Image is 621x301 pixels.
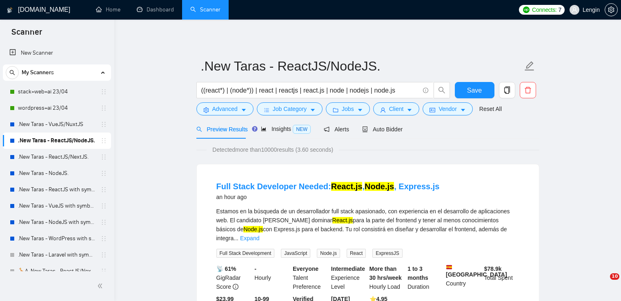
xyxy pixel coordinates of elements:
[100,154,107,160] span: holder
[326,102,370,115] button: folderJobscaret-down
[18,230,96,247] a: .New Taras - WordPress with symbols
[362,126,403,133] span: Auto Bidder
[446,264,452,270] img: 🇪🇸
[18,149,96,165] a: .New Taras - ReactJS/NextJS.
[572,7,577,13] span: user
[215,264,253,291] div: GigRadar Score
[18,198,96,214] a: .New Taras - VueJS with symbols
[196,126,248,133] span: Preview Results
[524,61,535,71] span: edit
[243,226,263,232] mark: Node.js
[365,182,394,191] mark: Node.js
[499,82,515,98] button: copy
[423,102,472,115] button: idcardVendorcaret-down
[261,126,311,132] span: Insights
[291,264,329,291] div: Talent Preference
[18,133,96,149] a: .New Taras - ReactJS/NodeJS.
[100,252,107,258] span: holder
[532,5,556,14] span: Connects:
[137,6,174,13] a: dashboardDashboard
[347,249,366,258] span: React
[201,85,419,95] input: Search Freelance Jobs...
[18,214,96,230] a: .New Taras - NodeJS with symbols
[324,126,329,132] span: notification
[6,66,19,79] button: search
[100,105,107,111] span: holder
[18,165,96,181] a: .New Taras - NodeJS.
[380,107,386,113] span: user
[610,273,619,280] span: 10
[100,121,107,128] span: holder
[212,104,238,113] span: Advanced
[216,266,236,272] b: 📡 61%
[190,6,220,13] a: searchScanner
[467,85,482,95] span: Save
[233,284,238,290] span: info-circle
[455,82,494,98] button: Save
[18,263,96,279] a: 🦒A .New Taras - ReactJS/NextJS usual 23/04
[251,125,258,133] div: Tooltip anchor
[3,45,111,61] li: New Scanner
[254,266,256,272] b: -
[329,264,368,291] div: Experience Level
[293,125,311,134] span: NEW
[407,107,412,113] span: caret-down
[100,219,107,226] span: holder
[333,107,338,113] span: folder
[18,116,96,133] a: .New Taras - VueJS/NuxtJS
[593,273,613,293] iframe: Intercom live chat
[331,266,365,272] b: Intermediate
[257,102,323,115] button: barsJob Categorycaret-down
[261,126,267,132] span: area-chart
[523,7,530,13] img: upwork-logo.png
[324,126,349,133] span: Alerts
[373,102,420,115] button: userClientcaret-down
[241,107,247,113] span: caret-down
[216,207,519,243] div: Estamos en la búsqueda de un desarrollador full stack apasionado, con experiencia en el desarroll...
[216,249,275,258] span: Full Stack Development
[281,249,310,258] span: JavaScript
[317,249,340,258] span: Node.js
[203,107,209,113] span: setting
[100,186,107,193] span: holder
[216,192,440,202] div: an hour ago
[234,235,238,241] span: ...
[389,104,404,113] span: Client
[369,266,402,281] b: More than 30 hrs/week
[100,170,107,177] span: holder
[406,264,444,291] div: Duration
[7,4,13,17] img: logo
[100,235,107,242] span: holder
[18,100,96,116] a: wordpress+ai 23/04
[331,182,363,191] mark: React.js
[240,235,259,241] a: Expand
[520,86,536,94] span: delete
[444,264,483,291] div: Country
[605,7,618,13] a: setting
[97,282,105,290] span: double-left
[520,82,536,98] button: delete
[5,26,49,43] span: Scanner
[207,145,339,154] span: Detected more than 10000 results (3.60 seconds)
[479,104,502,113] a: Reset All
[605,3,618,16] button: setting
[558,5,561,14] span: 7
[22,64,54,81] span: My Scanners
[446,264,507,278] b: [GEOGRAPHIC_DATA]
[499,86,515,94] span: copy
[434,86,450,94] span: search
[460,107,466,113] span: caret-down
[216,182,440,191] a: Full Stack Developer Needed:React.js,Node.js, Express.js
[438,104,456,113] span: Vendor
[264,107,269,113] span: bars
[18,247,96,263] a: .New Taras - Laravel with symbols
[332,217,353,224] mark: React.js
[100,268,107,274] span: holder
[357,107,363,113] span: caret-down
[18,84,96,100] a: stack+web+ai 23/04
[434,82,450,98] button: search
[293,266,318,272] b: Everyone
[310,107,316,113] span: caret-down
[196,102,254,115] button: settingAdvancedcaret-down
